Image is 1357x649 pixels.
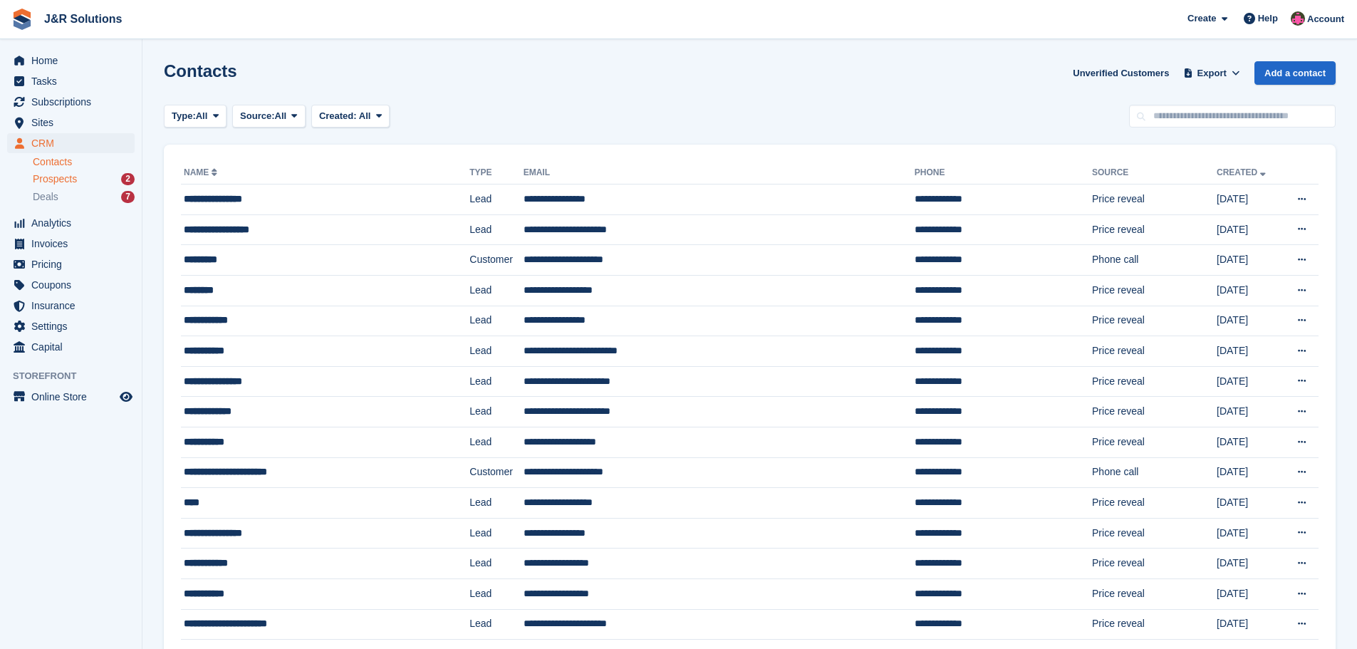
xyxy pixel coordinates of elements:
[1217,609,1281,640] td: [DATE]
[31,254,117,274] span: Pricing
[1092,427,1217,457] td: Price reveal
[7,387,135,407] a: menu
[31,51,117,71] span: Home
[275,109,287,123] span: All
[915,162,1092,185] th: Phone
[469,549,523,579] td: Lead
[1217,306,1281,336] td: [DATE]
[1092,397,1217,427] td: Price reveal
[232,105,306,128] button: Source: All
[1187,11,1216,26] span: Create
[7,234,135,254] a: menu
[7,275,135,295] a: menu
[33,190,58,204] span: Deals
[1217,578,1281,609] td: [DATE]
[31,92,117,112] span: Subscriptions
[1307,12,1344,26] span: Account
[469,457,523,488] td: Customer
[469,275,523,306] td: Lead
[1217,427,1281,457] td: [DATE]
[1217,336,1281,367] td: [DATE]
[1217,245,1281,276] td: [DATE]
[7,337,135,357] a: menu
[469,488,523,519] td: Lead
[1217,275,1281,306] td: [DATE]
[164,61,237,81] h1: Contacts
[469,366,523,397] td: Lead
[31,71,117,91] span: Tasks
[31,133,117,153] span: CRM
[11,9,33,30] img: stora-icon-8386f47178a22dfd0bd8f6a31ec36ba5ce8667c1dd55bd0f319d3a0aa187defe.svg
[469,609,523,640] td: Lead
[1254,61,1336,85] a: Add a contact
[121,173,135,185] div: 2
[469,306,523,336] td: Lead
[319,110,357,121] span: Created:
[31,296,117,316] span: Insurance
[469,162,523,185] th: Type
[1092,549,1217,579] td: Price reveal
[1092,336,1217,367] td: Price reveal
[1092,457,1217,488] td: Phone call
[121,191,135,203] div: 7
[469,214,523,245] td: Lead
[13,369,142,383] span: Storefront
[469,578,523,609] td: Lead
[1217,366,1281,397] td: [DATE]
[7,71,135,91] a: menu
[31,113,117,133] span: Sites
[7,296,135,316] a: menu
[164,105,227,128] button: Type: All
[1092,214,1217,245] td: Price reveal
[524,162,915,185] th: Email
[7,254,135,274] a: menu
[1092,488,1217,519] td: Price reveal
[359,110,371,121] span: All
[1217,185,1281,215] td: [DATE]
[1217,549,1281,579] td: [DATE]
[469,245,523,276] td: Customer
[1291,11,1305,26] img: Julie Morgan
[38,7,128,31] a: J&R Solutions
[469,427,523,457] td: Lead
[118,388,135,405] a: Preview store
[33,172,77,186] span: Prospects
[172,109,196,123] span: Type:
[1067,61,1175,85] a: Unverified Customers
[1180,61,1243,85] button: Export
[184,167,220,177] a: Name
[7,213,135,233] a: menu
[240,109,274,123] span: Source:
[196,109,208,123] span: All
[33,172,135,187] a: Prospects 2
[1092,275,1217,306] td: Price reveal
[1217,457,1281,488] td: [DATE]
[7,92,135,112] a: menu
[469,336,523,367] td: Lead
[31,387,117,407] span: Online Store
[1217,397,1281,427] td: [DATE]
[1092,518,1217,549] td: Price reveal
[1258,11,1278,26] span: Help
[7,113,135,133] a: menu
[31,337,117,357] span: Capital
[33,189,135,204] a: Deals 7
[7,316,135,336] a: menu
[7,51,135,71] a: menu
[7,133,135,153] a: menu
[1092,306,1217,336] td: Price reveal
[1092,366,1217,397] td: Price reveal
[31,234,117,254] span: Invoices
[469,397,523,427] td: Lead
[469,185,523,215] td: Lead
[1092,162,1217,185] th: Source
[1197,66,1227,81] span: Export
[311,105,390,128] button: Created: All
[1217,214,1281,245] td: [DATE]
[31,316,117,336] span: Settings
[1092,185,1217,215] td: Price reveal
[1092,609,1217,640] td: Price reveal
[1092,245,1217,276] td: Phone call
[1217,167,1269,177] a: Created
[31,275,117,295] span: Coupons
